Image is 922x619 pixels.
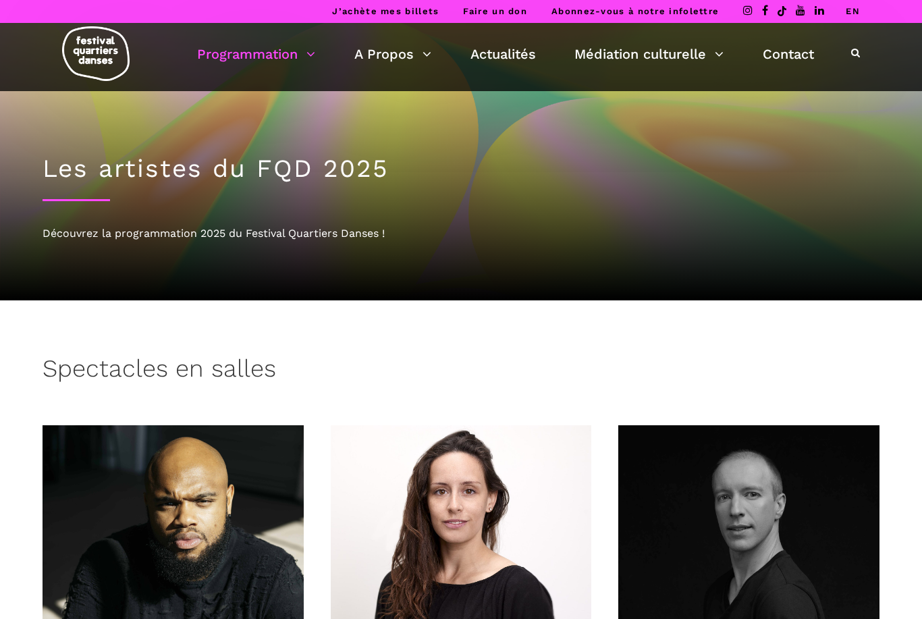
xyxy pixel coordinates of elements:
[574,43,724,65] a: Médiation culturelle
[43,154,879,184] h1: Les artistes du FQD 2025
[332,6,439,16] a: J’achète mes billets
[846,6,860,16] a: EN
[62,26,130,81] img: logo-fqd-med
[470,43,536,65] a: Actualités
[763,43,814,65] a: Contact
[197,43,315,65] a: Programmation
[354,43,431,65] a: A Propos
[43,225,879,242] div: Découvrez la programmation 2025 du Festival Quartiers Danses !
[551,6,719,16] a: Abonnez-vous à notre infolettre
[43,354,276,388] h3: Spectacles en salles
[463,6,527,16] a: Faire un don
